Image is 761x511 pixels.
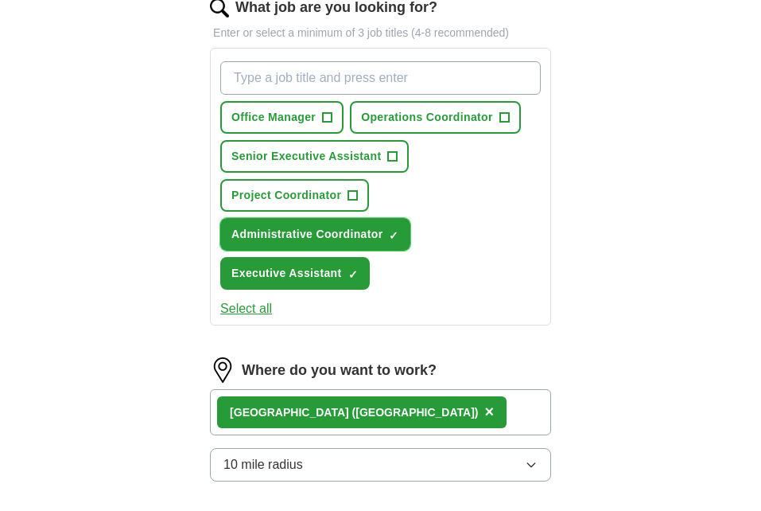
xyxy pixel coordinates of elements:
button: 10 mile radius [210,448,551,482]
button: Administrative Coordinator✓ [220,218,410,251]
span: Office Manager [231,109,316,126]
input: Type a job title and press enter [220,61,541,95]
label: Where do you want to work? [242,360,437,381]
button: Senior Executive Assistant [220,140,409,173]
button: × [485,400,495,424]
span: 10 mile radius [223,455,303,474]
span: Project Coordinator [231,187,341,204]
strong: [GEOGRAPHIC_DATA] [230,406,349,419]
p: Enter or select a minimum of 3 job titles (4-8 recommended) [210,25,551,41]
span: × [485,403,495,420]
span: Executive Assistant [231,265,341,282]
span: Administrative Coordinator [231,226,382,243]
span: ✓ [389,229,398,242]
img: location.png [210,357,235,383]
span: ✓ [348,268,358,281]
span: ([GEOGRAPHIC_DATA]) [352,406,479,419]
span: Operations Coordinator [361,109,493,126]
button: Project Coordinator [220,179,369,212]
button: Executive Assistant✓ [220,257,369,290]
button: Select all [220,299,272,318]
span: Senior Executive Assistant [231,148,381,165]
button: Office Manager [220,101,344,134]
button: Operations Coordinator [350,101,521,134]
